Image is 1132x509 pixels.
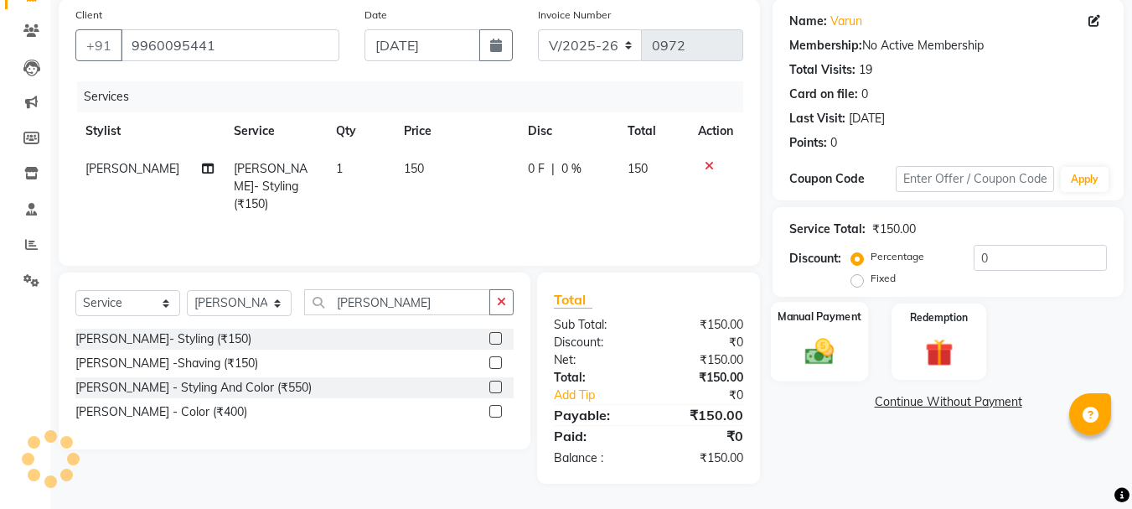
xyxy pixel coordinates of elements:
label: Fixed [871,271,896,286]
div: Balance : [541,449,649,467]
div: [PERSON_NAME]- Styling (₹150) [75,330,251,348]
span: Total [554,291,592,309]
div: Services [77,81,756,112]
th: Price [394,112,518,150]
div: ₹0 [649,426,756,446]
label: Manual Payment [778,309,861,325]
div: [PERSON_NAME] - Styling And Color (₹550) [75,379,312,397]
a: Varun [830,13,862,30]
div: Service Total: [789,221,866,238]
button: Apply [1061,167,1109,192]
span: [PERSON_NAME] [85,161,179,176]
div: Net: [541,351,649,369]
div: Coupon Code [789,170,895,188]
div: ₹0 [667,387,757,404]
input: Search by Name/Mobile/Email/Code [121,29,339,61]
div: Discount: [789,250,841,267]
th: Disc [518,112,618,150]
span: | [551,160,555,178]
div: ₹150.00 [649,369,756,387]
div: Discount: [541,334,649,351]
span: 0 % [561,160,582,178]
th: Qty [326,112,394,150]
div: Paid: [541,426,649,446]
input: Search or Scan [304,289,490,315]
label: Percentage [871,249,924,264]
img: _cash.svg [796,335,843,368]
div: 0 [861,86,868,103]
div: ₹150.00 [649,449,756,467]
span: 150 [628,161,648,176]
div: Total: [541,369,649,387]
div: ₹0 [649,334,756,351]
label: Invoice Number [538,8,611,23]
div: Points: [789,134,827,152]
label: Redemption [910,310,968,325]
span: 150 [404,161,424,176]
div: ₹150.00 [649,351,756,369]
div: [PERSON_NAME] - Color (₹400) [75,403,247,421]
label: Date [364,8,387,23]
span: 1 [336,161,343,176]
div: ₹150.00 [649,405,756,425]
div: Sub Total: [541,316,649,334]
div: [DATE] [849,110,885,127]
th: Action [688,112,743,150]
div: No Active Membership [789,37,1107,55]
div: Membership: [789,37,862,55]
div: ₹150.00 [872,221,916,238]
div: Last Visit: [789,110,845,127]
a: Continue Without Payment [776,393,1120,411]
img: _gift.svg [917,335,962,370]
div: [PERSON_NAME] -Shaving (₹150) [75,355,258,372]
a: Add Tip [541,387,666,404]
span: [PERSON_NAME]- Styling (₹150) [234,161,308,211]
div: 0 [830,134,837,152]
th: Service [224,112,326,150]
div: Name: [789,13,827,30]
span: 0 F [528,160,545,178]
input: Enter Offer / Coupon Code [896,166,1054,192]
div: Card on file: [789,86,858,103]
div: Payable: [541,405,649,425]
th: Total [618,112,689,150]
label: Client [75,8,102,23]
div: Total Visits: [789,61,855,79]
div: 19 [859,61,872,79]
div: ₹150.00 [649,316,756,334]
button: +91 [75,29,122,61]
th: Stylist [75,112,224,150]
